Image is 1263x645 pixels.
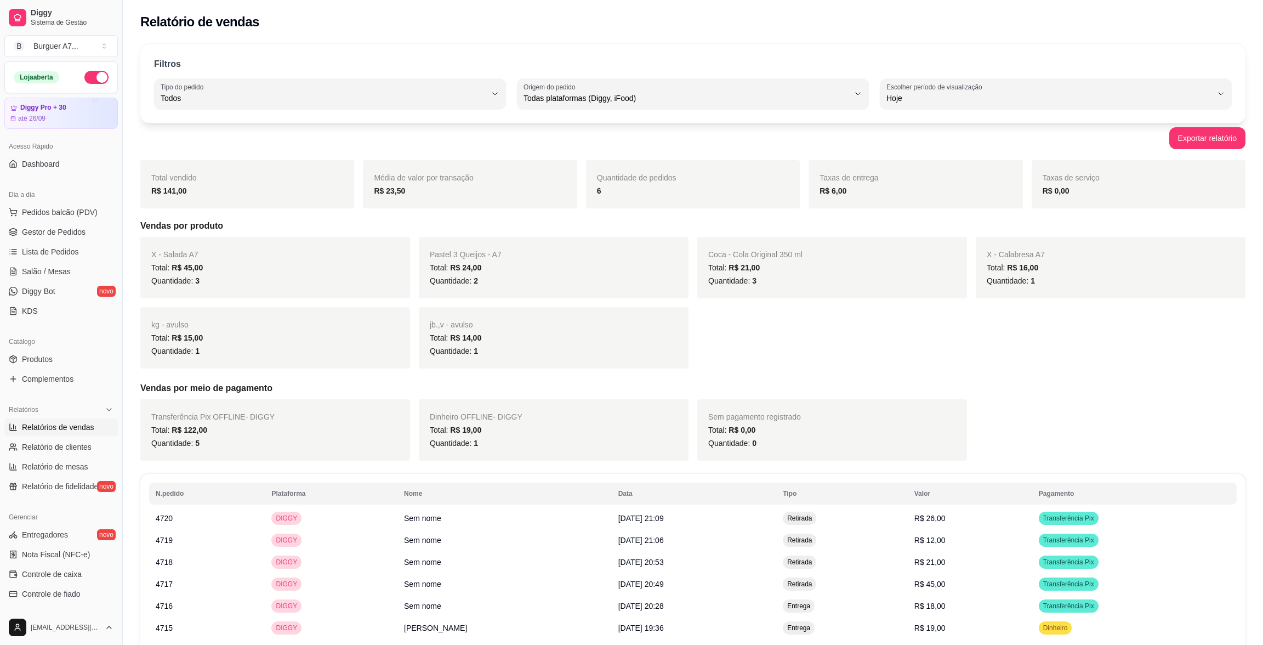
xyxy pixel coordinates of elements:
span: 4720 [156,514,173,523]
span: Quantidade: [430,439,478,448]
span: 1 [1031,276,1035,285]
button: [EMAIL_ADDRESS][DOMAIN_NAME] [4,614,118,641]
button: Alterar Status [84,71,109,84]
span: Quantidade de pedidos [597,173,676,182]
span: Taxas de entrega [820,173,878,182]
span: Coca - Cola Original 350 ml [708,250,803,259]
span: 0 [752,439,756,448]
button: Escolher período de visualizaçãoHoje [880,78,1232,109]
strong: R$ 141,00 [151,186,187,195]
span: R$ 18,00 [914,602,946,610]
span: jb.,v - avulso [430,320,473,329]
span: DIGGY [274,536,299,545]
span: Produtos [22,354,53,365]
span: 4715 [156,624,173,632]
span: B [14,41,25,52]
strong: R$ 6,00 [820,186,846,195]
span: R$ 15,00 [172,333,203,342]
span: Salão / Mesas [22,266,71,277]
a: Controle de caixa [4,565,118,583]
span: Quantidade: [708,276,756,285]
span: Quantidade: [151,439,200,448]
article: até 26/09 [18,114,45,123]
td: Sem nome [397,573,612,595]
span: X - Calabresa A7 [987,250,1045,259]
label: Tipo do pedido [161,82,207,92]
span: Sem pagamento registrado [708,412,801,421]
span: [DATE] 20:53 [618,558,664,567]
span: Quantidade: [151,276,200,285]
span: 4719 [156,536,173,545]
a: Relatórios de vendas [4,418,118,436]
th: Nome [397,483,612,505]
span: [DATE] 20:28 [618,602,664,610]
th: Pagamento [1032,483,1237,505]
td: Sem nome [397,507,612,529]
a: DiggySistema de Gestão [4,4,118,31]
div: Loja aberta [14,71,59,83]
span: Sistema de Gestão [31,18,113,27]
span: R$ 21,00 [914,558,946,567]
span: Controle de caixa [22,569,82,580]
h5: Vendas por meio de pagamento [140,382,1245,395]
label: Escolher período de visualização [886,82,986,92]
span: 3 [195,276,200,285]
strong: 6 [597,186,601,195]
span: [DATE] 21:09 [618,514,664,523]
span: R$ 16,00 [1007,263,1038,272]
th: N.pedido [149,483,265,505]
span: 4717 [156,580,173,589]
span: R$ 0,00 [729,426,755,434]
span: Total: [708,426,755,434]
span: [DATE] 21:06 [618,536,664,545]
span: Transferência Pix [1041,514,1096,523]
span: [EMAIL_ADDRESS][DOMAIN_NAME] [31,623,100,632]
span: Total vendido [151,173,197,182]
a: Relatório de mesas [4,458,118,476]
span: DIGGY [274,580,299,589]
span: 4716 [156,602,173,610]
span: Média de valor por transação [374,173,473,182]
a: Controle de fiado [4,585,118,603]
span: Relatórios de vendas [22,422,94,433]
span: R$ 24,00 [450,263,481,272]
a: Cupons [4,605,118,623]
span: Transferência Pix [1041,536,1096,545]
span: Retirada [785,514,814,523]
button: Pedidos balcão (PDV) [4,203,118,221]
div: Burguer A7 ... [33,41,78,52]
span: Total: [708,263,760,272]
span: 1 [474,347,478,355]
span: R$ 12,00 [914,536,946,545]
th: Tipo [776,483,908,505]
span: 2 [474,276,478,285]
span: Transferência Pix [1041,558,1096,567]
span: Total: [151,263,203,272]
span: DIGGY [274,514,299,523]
a: Relatório de fidelidadenovo [4,478,118,495]
span: R$ 122,00 [172,426,207,434]
span: R$ 19,00 [914,624,946,632]
a: Nota Fiscal (NFC-e) [4,546,118,563]
span: Total: [430,426,481,434]
span: Complementos [22,374,73,384]
span: Cupons [22,608,48,619]
span: Diggy [31,8,113,18]
span: Pedidos balcão (PDV) [22,207,98,218]
a: Entregadoresnovo [4,526,118,544]
button: Exportar relatório [1169,127,1245,149]
span: Total: [151,426,207,434]
a: Diggy Botnovo [4,282,118,300]
span: Relatório de clientes [22,442,92,452]
span: Quantidade: [430,276,478,285]
th: Data [612,483,776,505]
span: 5 [195,439,200,448]
span: Quantidade: [430,347,478,355]
span: R$ 45,00 [914,580,946,589]
strong: R$ 0,00 [1043,186,1069,195]
span: Controle de fiado [22,589,81,599]
a: Complementos [4,370,118,388]
span: Transferência Pix OFFLINE - DIGGY [151,412,275,421]
a: Lista de Pedidos [4,243,118,261]
span: Entregadores [22,529,68,540]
